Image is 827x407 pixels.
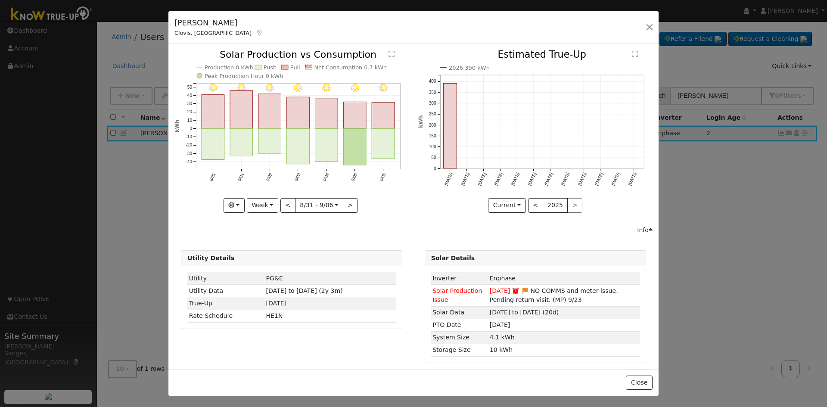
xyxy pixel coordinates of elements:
rect: onclick="" [202,129,224,160]
text: [DATE] [594,172,604,186]
text: 50 [187,85,193,90]
text: [DATE] [560,172,571,186]
button: < [280,198,295,213]
text: Pull [290,64,300,71]
i: Edit Issue [521,288,529,294]
text: -30 [186,151,193,156]
text: 100 [429,145,436,149]
text: 9/02 [265,172,273,182]
td: Solar Data [431,306,488,319]
text: [DATE] [494,172,504,186]
rect: onclick="" [443,84,457,168]
rect: onclick="" [230,91,253,129]
td: Storage Size [431,344,488,356]
text: [DATE] [510,172,520,186]
text:  [389,50,395,57]
text: 2026 390 kWh [449,65,490,71]
span: [DATE] to [DATE] (20d) [490,309,559,316]
text: 10 [187,118,193,123]
text: Net Consumption 0.7 kWh [314,64,387,71]
text: [DATE] [610,172,621,186]
span: Solar Production Issue [432,287,482,303]
i: 9/05 - Clear [351,84,359,92]
text: -20 [186,143,193,148]
text: 9/06 [379,172,387,182]
text: 400 [429,79,436,84]
rect: onclick="" [258,129,281,154]
span: [DATE] [490,287,510,294]
strong: Utility Details [187,255,234,261]
text: 0 [433,166,436,171]
text: 250 [429,112,436,117]
text: 30 [187,102,193,106]
rect: onclick="" [315,98,338,128]
td: PTO Date [431,319,488,331]
rect: onclick="" [287,97,310,129]
button: 8/31 - 9/06 [295,198,343,213]
h5: [PERSON_NAME] [174,17,263,28]
span: [DATE] [490,321,510,328]
button: Current [488,198,526,213]
td: True-Up [187,297,264,310]
div: Info [637,226,653,235]
td: Utility Data [187,285,264,297]
i: 9/06 - Clear [379,84,388,92]
button: 2025 [543,198,568,213]
text: 50 [431,155,436,160]
rect: onclick="" [287,129,310,165]
rect: onclick="" [344,102,367,129]
text: 300 [429,101,436,106]
text: Push [264,64,277,71]
rect: onclick="" [230,129,253,156]
rect: onclick="" [258,94,281,128]
a: Map [256,29,264,36]
span: ID: 431876, authorized: 09/14/25 [490,275,516,282]
text: Production 0 kWh [205,64,253,71]
i: 9/03 - Clear [294,84,302,92]
text: [DATE] [443,172,454,186]
text: [DATE] [477,172,487,186]
strong: Solar Details [431,255,475,261]
text: 200 [429,123,436,127]
text: 8/31 [208,172,216,182]
text: 9/03 [294,172,302,182]
text: Peak Production Hour 0 kWh [205,73,283,79]
rect: onclick="" [372,129,395,159]
circle: onclick="" [448,82,451,85]
text: [DATE] [544,172,554,186]
text: [DATE] [577,172,588,186]
text: 9/05 [351,172,358,182]
text: [DATE] [627,172,637,186]
text: [DATE] [460,172,470,186]
span: L [266,312,283,319]
button: Week [247,198,278,213]
text: 0 [190,126,193,131]
text:  [632,51,638,58]
i: 9/04 - Clear [322,84,331,92]
text: Solar Production vs Consumption [220,49,376,60]
text: Estimated True-Up [497,49,586,60]
text: 20 [187,110,193,115]
td: Utility [187,272,264,285]
i: 8/31 - Clear [209,84,218,92]
td: System Size [431,331,488,344]
a: Snooze expired 09/30/2025 [512,287,519,294]
text: -10 [186,135,193,140]
span: 4.1 kWh [490,334,515,341]
rect: onclick="" [372,103,395,129]
button: > [343,198,358,213]
text: 9/04 [322,172,330,182]
button: Close [626,376,652,390]
button: < [528,198,543,213]
text: -40 [186,159,193,164]
span: 10 kWh [490,346,513,353]
span: NO COMMS and meter issue. Pending return visit. (MP) 9/23 [490,287,618,303]
rect: onclick="" [315,129,338,162]
rect: onclick="" [344,129,367,165]
td: [DATE] [264,297,396,310]
i: 9/02 - MostlyClear [266,84,274,92]
td: Rate Schedule [187,310,264,322]
text: 9/01 [237,172,245,182]
text: 150 [429,134,436,138]
rect: onclick="" [202,95,224,128]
